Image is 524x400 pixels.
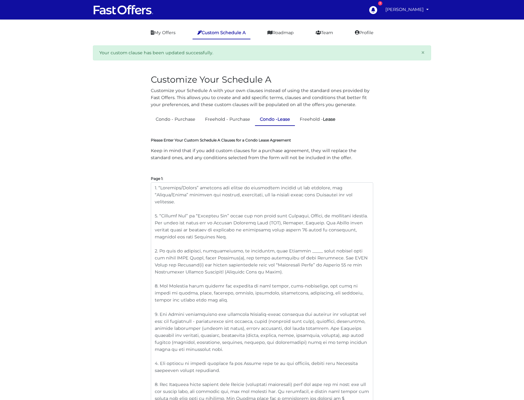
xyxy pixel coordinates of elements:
label: Please Enter Your Custom Schedule A Clauses for a Condo Lease Agreement [151,138,291,143]
div: 7 [378,1,382,5]
iframe: Customerly Messenger Launcher [501,376,519,395]
a: My Offers [146,27,180,39]
label: Page 1: [151,178,163,179]
a: Custom Schedule A [193,27,250,39]
button: Close [415,46,431,60]
a: Freehold -Lease [295,113,340,125]
strong: Lease [323,116,335,122]
p: Customize your Schedule A with your own clauses instead of using the standard ones provided by Fa... [151,87,373,108]
a: Condo - Purchase [151,113,200,125]
a: Profile [350,27,378,39]
a: Condo -Lease [255,113,295,126]
div: Your custom clause has been updated successfully. [93,45,431,60]
strong: Lease [278,116,290,122]
a: 7 [366,3,380,17]
h2: Customize Your Schedule A [151,74,373,85]
span: × [421,48,425,56]
a: Roadmap [263,27,299,39]
a: Team [311,27,338,39]
p: Keep in mind that if you add custom clauses for a purchase agreement, they will replace the stand... [151,147,373,161]
a: Freehold - Purchase [200,113,255,125]
a: [PERSON_NAME] [383,4,431,16]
